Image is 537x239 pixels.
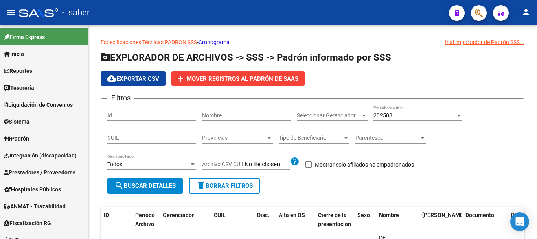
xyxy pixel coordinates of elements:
span: Gerenciador [163,212,194,218]
span: Cierre de la presentación [318,212,351,227]
datatable-header-cell: Sexo [354,207,376,233]
mat-icon: add [176,74,185,83]
span: Mostrar solo afiliados no empadronados [315,160,414,169]
datatable-header-cell: Fecha Nac. [419,207,462,233]
span: EXPLORADOR DE ARCHIVOS -> SSS -> Padrón informado por SSS [101,52,391,63]
mat-icon: person [521,7,531,17]
span: Exportar CSV [107,75,159,82]
span: Tipo de Beneficiario [279,135,342,141]
span: Período Archivo [135,212,155,227]
span: Nombre [379,212,399,218]
span: Provincias [202,135,266,141]
span: Sistema [4,117,29,126]
mat-icon: cloud_download [107,74,116,83]
span: Documento [465,212,494,218]
span: Liquidación de Convenios [4,100,73,109]
span: ID [104,212,109,218]
span: 202508 [373,112,392,119]
datatable-header-cell: Alta en OS [276,207,315,233]
button: Borrar Filtros [189,178,260,194]
mat-icon: help [290,157,300,166]
span: Buscar Detalles [114,182,176,189]
span: Reportes [4,67,32,75]
span: Borrar Filtros [196,182,253,189]
datatable-header-cell: Gerenciador [160,207,211,233]
span: Prestadores / Proveedores [4,168,75,177]
span: Seleccionar Gerenciador [297,112,360,119]
span: Todos [107,161,122,167]
span: Tesorería [4,83,34,92]
datatable-header-cell: Período Archivo [132,207,160,233]
span: CUIL [214,212,226,218]
h3: Filtros [107,93,134,104]
button: Mover registros al PADRÓN de SAAS [171,71,305,86]
mat-icon: delete [196,181,206,190]
span: Archivo CSV CUIL [202,161,245,167]
span: - saber [62,4,90,21]
span: Sexo [357,212,370,218]
span: [PERSON_NAME]. [422,212,466,218]
span: Padrón [4,134,29,143]
p: - [101,38,524,46]
span: Mover registros al PADRÓN de SAAS [187,75,298,82]
mat-icon: search [114,181,124,190]
span: Integración (discapacidad) [4,151,77,160]
mat-icon: menu [6,7,16,17]
button: Exportar CSV [101,71,166,86]
span: Parentesco [355,135,419,141]
datatable-header-cell: Nombre [376,207,419,233]
input: Archivo CSV CUIL [245,161,290,168]
span: Firma Express [4,33,45,41]
div: Ir al importador de Padrón SSS... [445,38,524,46]
span: Inicio [4,50,24,58]
datatable-header-cell: CUIL [211,207,254,233]
a: Especificaciones Técnicas PADRON SSS [101,39,197,45]
span: Alta en OS [279,212,305,218]
span: Disc. [257,212,269,218]
a: Cronograma [199,39,230,45]
span: ANMAT - Trazabilidad [4,202,66,211]
datatable-header-cell: Documento [462,207,508,233]
div: Open Intercom Messenger [510,212,529,231]
span: Fiscalización RG [4,219,51,228]
button: Buscar Detalles [107,178,183,194]
datatable-header-cell: ID [101,207,132,233]
datatable-header-cell: Cierre de la presentación [315,207,354,233]
datatable-header-cell: Disc. [254,207,276,233]
span: Hospitales Públicos [4,185,61,194]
